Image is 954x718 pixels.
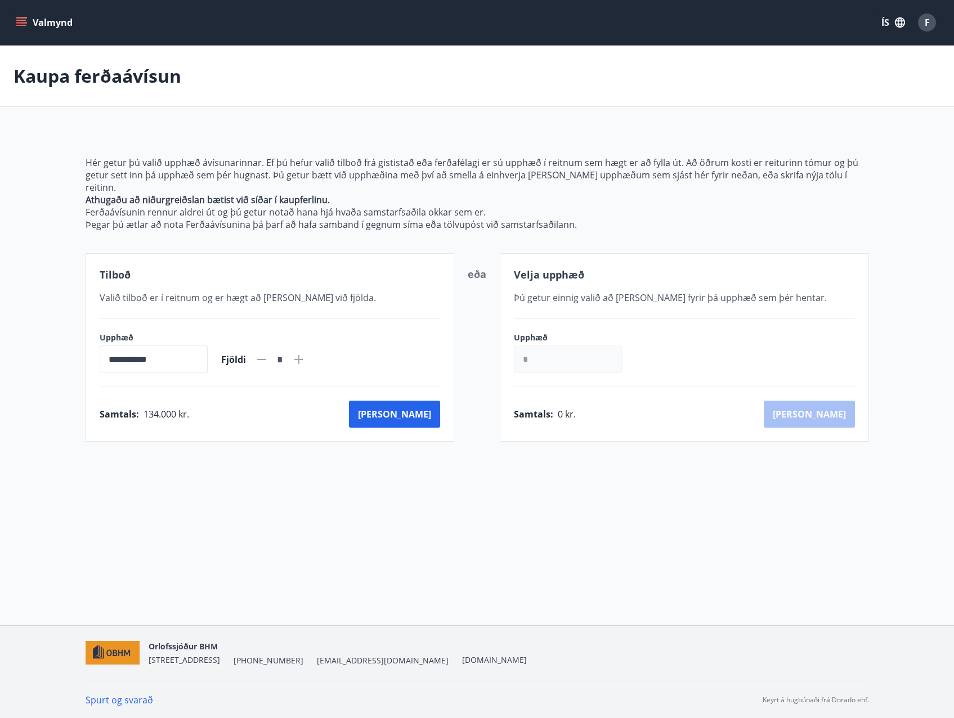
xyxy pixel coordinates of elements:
a: Spurt og svarað [86,694,153,706]
strong: Athugaðu að niðurgreiðslan bætist við síðar í kaupferlinu. [86,194,330,206]
button: [PERSON_NAME] [349,401,440,428]
span: [EMAIL_ADDRESS][DOMAIN_NAME] [317,655,449,666]
label: Upphæð [100,332,208,343]
p: Hér getur þú valið upphæð ávísunarinnar. Ef þú hefur valið tilboð frá gististað eða ferðafélagi e... [86,156,869,194]
button: ÍS [875,12,911,33]
p: Kaupa ferðaávísun [14,64,181,88]
span: eða [468,267,486,281]
span: F [925,16,930,29]
button: menu [14,12,77,33]
a: [DOMAIN_NAME] [462,654,527,665]
span: Orlofssjóður BHM [149,641,218,652]
p: Þegar þú ætlar að nota Ferðaávísunina þá þarf að hafa samband í gegnum síma eða tölvupóst við sam... [86,218,869,231]
span: 0 kr. [558,408,576,420]
span: [PHONE_NUMBER] [234,655,303,666]
img: c7HIBRK87IHNqKbXD1qOiSZFdQtg2UzkX3TnRQ1O.png [86,641,140,665]
span: Fjöldi [221,353,246,366]
span: Valið tilboð er í reitnum og er hægt að [PERSON_NAME] við fjölda. [100,291,376,304]
label: Upphæð [514,332,633,343]
span: 134.000 kr. [144,408,189,420]
span: Tilboð [100,268,131,281]
span: Þú getur einnig valið að [PERSON_NAME] fyrir þá upphæð sem þér hentar. [514,291,827,304]
span: Samtals : [514,408,553,420]
span: Velja upphæð [514,268,584,281]
p: Ferðaávísunin rennur aldrei út og þú getur notað hana hjá hvaða samstarfsaðila okkar sem er. [86,206,869,218]
span: [STREET_ADDRESS] [149,654,220,665]
button: F [913,9,940,36]
span: Samtals : [100,408,139,420]
p: Keyrt á hugbúnaði frá Dorado ehf. [763,695,869,705]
